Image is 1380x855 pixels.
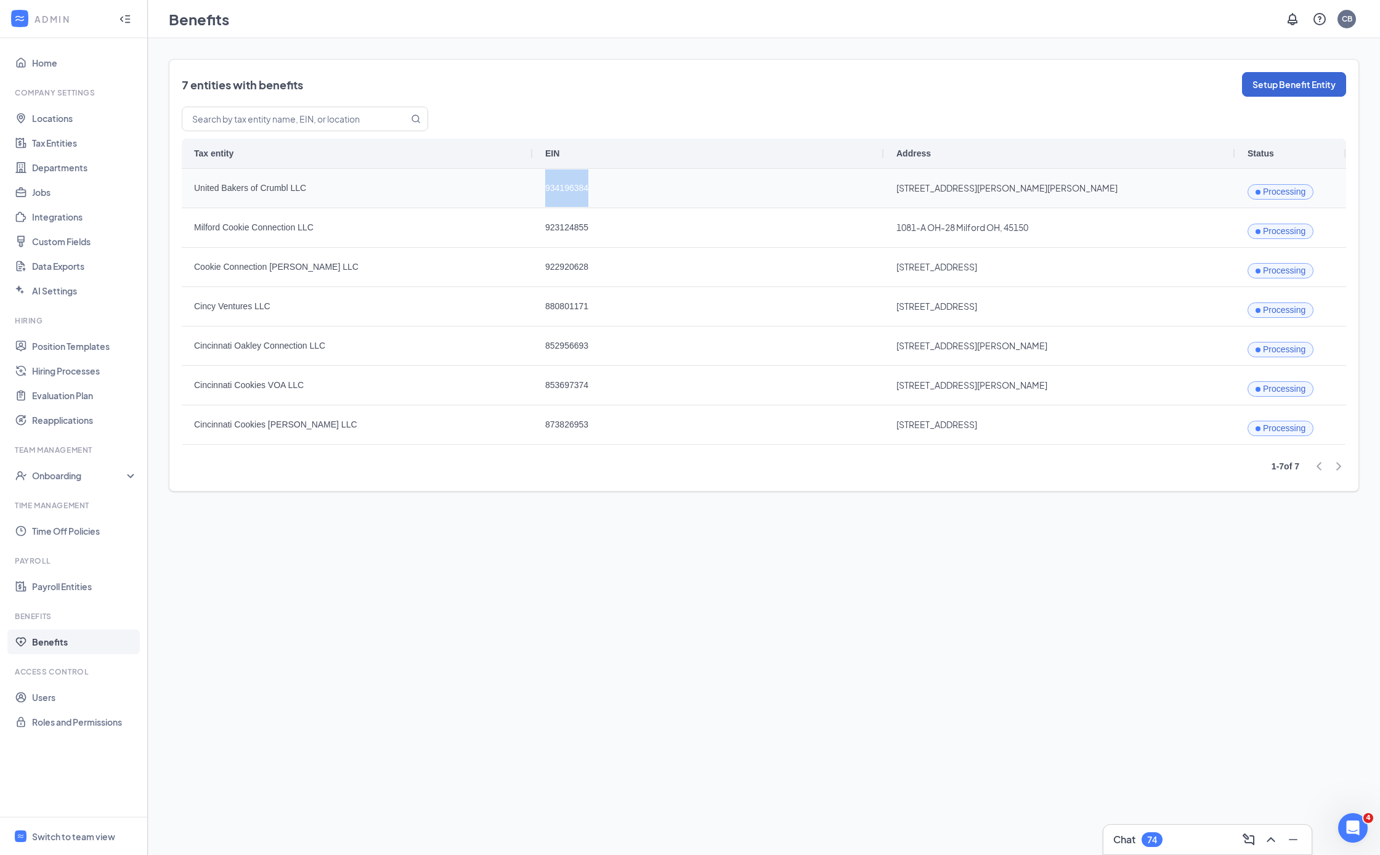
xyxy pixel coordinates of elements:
span: [STREET_ADDRESS][PERSON_NAME][PERSON_NAME] [896,169,1223,207]
div: Processing [1256,410,1305,447]
div: Time Management [15,500,135,511]
div: Team Management [15,445,135,455]
a: Evaluation Plan [32,383,137,408]
a: Reapplications [32,408,137,432]
span: Status [1248,148,1274,158]
div: Processing [1256,291,1305,329]
a: Data Exports [32,254,137,278]
a: Users [32,685,137,710]
a: Position Templates [32,334,137,359]
iframe: Intercom live chat [1338,813,1368,843]
div: Company Settings [15,87,135,98]
span: Address [896,148,931,158]
span: Cincinnati Oakley Connection LLC [194,327,521,365]
div: Processing [1256,252,1305,290]
span: 923124855 [545,209,872,246]
span: 853697374 [545,367,872,404]
div: Processing [1256,370,1305,408]
button: Minimize [1282,830,1302,849]
h2: 7 entities with benefits [182,77,303,92]
span: Tax entity [194,148,233,158]
svg: Collapse [119,13,131,25]
a: AI Settings [32,278,137,303]
a: Locations [32,106,137,131]
div: Processing [1256,213,1305,250]
a: Home [32,51,137,75]
svg: WorkstreamLogo [17,832,25,840]
div: 74 [1147,835,1157,845]
div: Processing [1256,331,1305,368]
svg: Minimize [1286,832,1301,847]
div: Switch to team view [32,830,115,843]
div: Access control [15,667,135,677]
span: Milford Cookie Connection LLC [194,209,521,246]
span: [STREET_ADDRESS] [896,288,1223,325]
svg: WorkstreamLogo [14,12,26,25]
span: [STREET_ADDRESS][PERSON_NAME] [896,327,1223,365]
button: Setup Benefit Entity [1242,72,1346,97]
svg: ComposeMessage [1241,832,1256,847]
span: United Bakers of Crumbl LLC [194,169,521,207]
div: 1 - 7 of 7 [1272,460,1299,473]
span: [STREET_ADDRESS][PERSON_NAME] [896,367,1223,404]
h3: Chat [1113,833,1135,846]
h1: Benefits [169,9,229,30]
span: Cincy Ventures LLC [194,288,521,325]
svg: Notifications [1285,12,1300,26]
a: Hiring Processes [32,359,137,383]
span: 873826953 [545,406,872,444]
div: Onboarding [32,469,127,482]
svg: MagnifyingGlass [411,114,421,124]
div: CB [1342,14,1352,24]
button: ChevronUp [1260,830,1280,849]
a: Integrations [32,205,137,229]
a: Payroll Entities [32,574,137,599]
div: Payroll [15,556,135,566]
span: Cookie Connection [PERSON_NAME] LLC [194,248,521,286]
button: ComposeMessage [1238,830,1257,849]
div: Benefits [15,611,135,622]
span: 1081-A OH-28 Milford OH, 45150 [896,209,1223,246]
a: Benefits [32,630,137,654]
span: 922920628 [545,248,872,286]
span: 4 [1363,813,1373,823]
a: Tax Entities [32,131,137,155]
span: 934196384 [545,169,872,207]
span: [STREET_ADDRESS] [896,406,1223,444]
a: Time Off Policies [32,519,137,543]
span: [STREET_ADDRESS] [896,248,1223,286]
span: Cincinnati Cookies VOA LLC [194,367,521,404]
div: Hiring [15,315,135,326]
a: Departments [32,155,137,180]
svg: ChevronUp [1264,832,1278,847]
span: 852956693 [545,327,872,365]
a: Jobs [32,180,137,205]
span: Cincinnati Cookies [PERSON_NAME] LLC [194,406,521,444]
svg: UserCheck [15,469,27,482]
div: Processing [1256,173,1305,211]
svg: QuestionInfo [1312,12,1327,26]
a: Custom Fields [32,229,137,254]
span: EIN [545,148,559,158]
a: Roles and Permissions [32,710,137,734]
input: Search by tax entity name, EIN, or location [182,107,394,131]
div: ADMIN [34,13,108,25]
span: 880801171 [545,288,872,325]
